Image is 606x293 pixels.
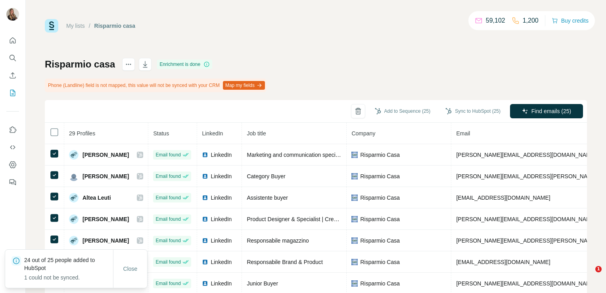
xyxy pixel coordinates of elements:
[45,58,115,71] h1: Risparmio casa
[123,265,138,273] span: Close
[6,8,19,21] img: Avatar
[552,15,589,26] button: Buy credits
[579,266,598,285] iframe: Intercom live chat
[456,130,470,137] span: Email
[247,130,266,137] span: Job title
[82,215,129,223] span: [PERSON_NAME]
[360,151,400,159] span: Risparmio Casa
[6,86,19,100] button: My lists
[360,258,400,266] span: Risparmio Casa
[523,16,539,25] p: 1,200
[531,107,571,115] span: Find emails (25)
[155,237,180,244] span: Email found
[247,152,345,158] span: Marketing and communication specialist
[155,280,180,287] span: Email found
[247,216,359,222] span: Product Designer & Specialist | Creative Lead
[202,237,208,244] img: LinkedIn logo
[456,216,596,222] span: [PERSON_NAME][EMAIL_ADDRESS][DOMAIN_NAME]
[351,152,358,158] img: company-logo
[595,266,602,272] span: 1
[66,23,85,29] a: My lists
[211,237,232,245] span: LinkedIn
[155,258,180,266] span: Email found
[69,172,79,181] img: Avatar
[155,194,180,201] span: Email found
[351,259,358,265] img: company-logo
[6,175,19,189] button: Feedback
[247,173,285,179] span: Category Buyer
[24,274,113,281] p: 1 could not be synced.
[247,237,309,244] span: Responsabile magazzino
[45,19,58,33] img: Surfe Logo
[351,216,358,222] img: company-logo
[202,152,208,158] img: LinkedIn logo
[360,237,400,245] span: Risparmio Casa
[202,216,208,222] img: LinkedIn logo
[211,215,232,223] span: LinkedIn
[155,216,180,223] span: Email found
[510,104,583,118] button: Find emails (25)
[223,81,265,90] button: Map my fields
[360,172,400,180] span: Risparmio Casa
[456,152,596,158] span: [PERSON_NAME][EMAIL_ADDRESS][DOMAIN_NAME]
[153,130,169,137] span: Status
[351,280,358,287] img: company-logo
[6,51,19,65] button: Search
[82,237,129,245] span: [PERSON_NAME]
[6,158,19,172] button: Dashboard
[6,123,19,137] button: Use Surfe on LinkedIn
[202,173,208,179] img: LinkedIn logo
[247,195,288,201] span: Assistente buyer
[456,259,550,265] span: [EMAIL_ADDRESS][DOMAIN_NAME]
[69,214,79,224] img: Avatar
[94,22,136,30] div: Risparmio casa
[211,258,232,266] span: LinkedIn
[202,259,208,265] img: LinkedIn logo
[202,130,223,137] span: LinkedIn
[202,280,208,287] img: LinkedIn logo
[351,173,358,179] img: company-logo
[456,195,550,201] span: [EMAIL_ADDRESS][DOMAIN_NAME]
[82,194,111,202] span: Altea Leuti
[89,22,90,30] li: /
[157,60,212,69] div: Enrichment is done
[24,256,113,272] p: 24 out of 25 people added to HubSpot
[211,280,232,287] span: LinkedIn
[211,151,232,159] span: LinkedIn
[82,151,129,159] span: [PERSON_NAME]
[69,193,79,202] img: Avatar
[360,194,400,202] span: Risparmio Casa
[369,105,436,117] button: Add to Sequence (25)
[211,194,232,202] span: LinkedIn
[6,33,19,48] button: Quick start
[69,130,95,137] span: 29 Profiles
[45,79,267,92] div: Phone (Landline) field is not mapped, this value will not be synced with your CRM
[6,140,19,154] button: Use Surfe API
[351,237,358,244] img: company-logo
[155,173,180,180] span: Email found
[360,215,400,223] span: Risparmio Casa
[202,195,208,201] img: LinkedIn logo
[351,195,358,201] img: company-logo
[6,68,19,83] button: Enrich CSV
[486,16,505,25] p: 59,102
[118,262,143,276] button: Close
[360,280,400,287] span: Risparmio Casa
[122,58,135,71] button: actions
[440,105,506,117] button: Sync to HubSpot (25)
[69,236,79,245] img: Avatar
[82,172,129,180] span: [PERSON_NAME]
[211,172,232,180] span: LinkedIn
[247,259,322,265] span: Responsabile Brand & Product
[69,150,79,160] img: Avatar
[351,130,375,137] span: Company
[155,151,180,158] span: Email found
[247,280,278,287] span: Junior Buyer
[456,280,596,287] span: [PERSON_NAME][EMAIL_ADDRESS][DOMAIN_NAME]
